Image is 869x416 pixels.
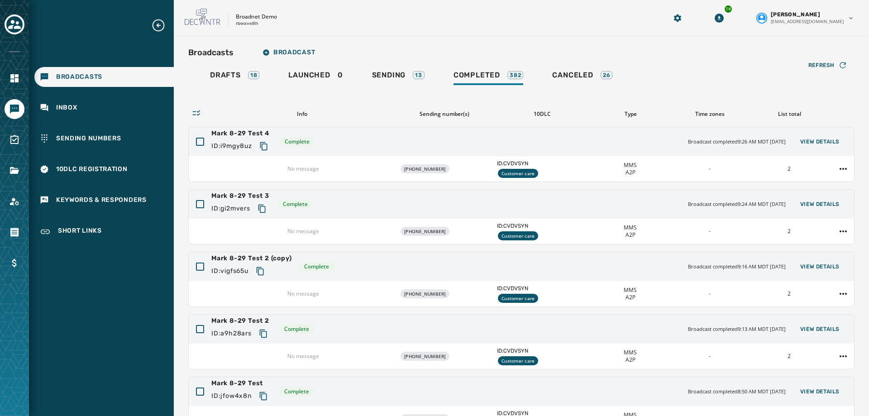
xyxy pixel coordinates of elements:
[211,142,252,151] span: ID: i9mgy8uz
[800,325,840,333] span: View Details
[248,71,260,79] div: 18
[625,169,635,176] span: A2P
[401,164,449,173] div: [PHONE_NUMBER]
[753,228,825,235] div: 2
[724,5,733,14] div: 14
[34,190,174,210] a: Navigate to Keywords & Responders
[211,254,291,263] span: Mark 8-29 Test 2 (copy)
[669,10,686,26] button: Manage global settings
[625,231,635,239] span: A2P
[688,201,786,208] span: Broadcast completed 9:24 AM MDT [DATE]
[498,356,538,365] div: Customer care
[753,7,858,29] button: User settings
[800,201,840,208] span: View Details
[284,325,309,333] span: Complete
[372,71,406,80] span: Sending
[625,294,635,301] span: A2P
[288,71,330,80] span: Launched
[808,62,835,69] span: Refresh
[5,68,24,88] a: Navigate to Home
[545,66,620,87] a: Canceled26
[56,165,128,174] span: 10DLC Registration
[497,347,587,354] span: ID: CVDVSYN
[287,165,319,172] span: No message
[498,169,538,178] div: Customer care
[188,46,234,59] h2: Broadcasts
[211,379,272,388] span: Mark 8-29 Test
[673,228,745,235] div: -
[800,263,840,270] span: View Details
[287,290,319,297] span: No message
[711,10,727,26] button: Download Menu
[800,388,840,395] span: View Details
[5,14,24,34] button: Toggle account select drawer
[498,294,538,303] div: Customer care
[256,138,272,154] button: Copy text to clipboard
[688,325,786,333] span: Broadcast completed 9:13 AM MDT [DATE]
[624,224,637,231] span: MMS
[801,58,855,72] button: Refresh
[5,161,24,181] a: Navigate to Files
[365,66,432,87] a: Sending13
[688,388,786,396] span: Broadcast completed 8:50 AM MDT [DATE]
[287,352,319,360] span: No message
[624,162,637,169] span: MMS
[5,253,24,273] a: Navigate to Billing
[254,201,270,217] button: Copy text to clipboard
[5,99,24,119] a: Navigate to Messaging
[210,71,241,80] span: Drafts
[401,289,449,298] div: [PHONE_NUMBER]
[288,71,343,85] div: 0
[673,353,745,360] div: -
[688,138,786,146] span: Broadcast completed 9:26 AM MDT [DATE]
[58,226,102,237] span: Short Links
[56,134,121,143] span: Sending Numbers
[401,227,449,236] div: [PHONE_NUMBER]
[497,285,587,292] span: ID: CVDVSYN
[34,67,174,87] a: Navigate to Broadcasts
[284,388,309,395] span: Complete
[263,49,315,56] span: Broadcast
[836,349,850,363] button: Mark 8-29 Test 2 action menu
[454,71,500,80] span: Completed
[753,110,826,118] div: List total
[211,191,270,201] span: Mark 8-29 Test 3
[793,198,847,210] button: View Details
[252,263,268,279] button: Copy text to clipboard
[497,110,587,118] div: 10DLC
[498,231,538,240] div: Customer care
[285,138,310,145] span: Complete
[283,201,308,208] span: Complete
[793,323,847,335] button: View Details
[211,129,272,138] span: Mark 8-29 Test 4
[255,388,272,404] button: Copy text to clipboard
[688,263,786,271] span: Broadcast completed 9:16 AM MDT [DATE]
[552,71,593,80] span: Canceled
[601,71,613,79] div: 26
[497,222,587,230] span: ID: CVDVSYN
[255,43,322,62] button: Broadcast
[34,98,174,118] a: Navigate to Inbox
[401,352,449,361] div: [PHONE_NUMBER]
[753,165,825,172] div: 2
[211,329,252,338] span: ID: a9h28ars
[34,221,174,243] a: Navigate to Short Links
[753,353,825,360] div: 2
[625,356,635,363] span: A2P
[211,204,250,213] span: ID: gi2mvers
[507,71,523,79] div: 382
[56,72,102,81] span: Broadcasts
[446,66,531,87] a: Completed382
[211,316,272,325] span: Mark 8-29 Test 2
[413,71,425,79] div: 13
[5,130,24,150] a: Navigate to Surveys
[594,110,667,118] div: Type
[753,290,825,297] div: 2
[56,103,77,112] span: Inbox
[211,392,252,401] span: ID: jfow4x8n
[281,66,350,87] a: Launched0
[287,227,319,235] span: No message
[236,20,258,27] p: rbwave8h
[674,110,746,118] div: Time zones
[34,159,174,179] a: Navigate to 10DLC Registration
